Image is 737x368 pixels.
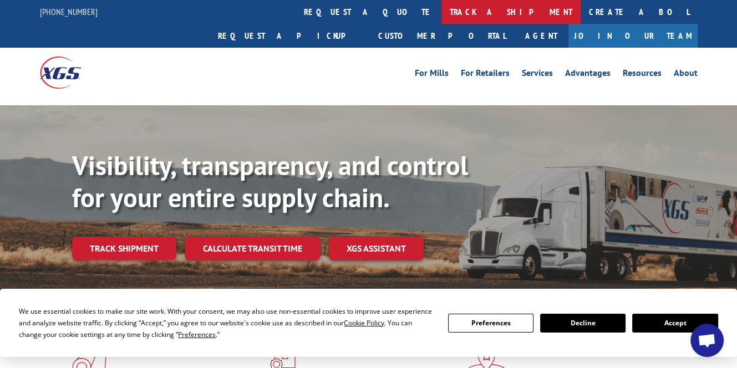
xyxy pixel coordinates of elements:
span: Preferences [178,330,216,339]
a: Open chat [690,324,724,357]
a: Track shipment [72,237,176,260]
a: Calculate transit time [185,237,320,260]
a: About [674,69,698,81]
a: Customer Portal [370,24,514,48]
span: Cookie Policy [344,318,384,328]
a: Services [522,69,553,81]
a: Resources [623,69,662,81]
a: Join Our Team [568,24,698,48]
b: Visibility, transparency, and control for your entire supply chain. [72,148,468,214]
div: We use essential cookies to make our site work. With your consent, we may also use non-essential ... [19,305,434,340]
a: Request a pickup [210,24,370,48]
button: Preferences [448,314,533,333]
button: Decline [540,314,626,333]
a: For Mills [415,69,449,81]
a: XGS ASSISTANT [329,237,424,260]
a: For Retailers [461,69,510,81]
button: Accept [632,314,718,333]
a: Advantages [565,69,611,81]
a: Agent [514,24,568,48]
a: [PHONE_NUMBER] [40,6,98,17]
